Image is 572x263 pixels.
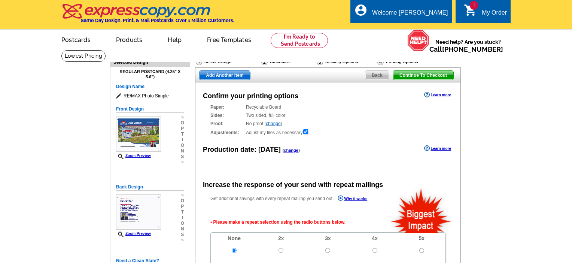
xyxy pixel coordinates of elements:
[210,212,445,232] span: • Please make a repeat selection using the radio buttons below.
[116,106,184,113] h5: Front Design
[116,117,161,152] img: small-thumb.jpg
[210,194,383,203] p: Get additional savings with every repeat mailing you send out.
[365,71,389,80] span: Back
[203,91,298,101] div: Confirm your printing options
[211,233,258,244] td: None
[110,58,190,66] div: Selected Design
[442,45,503,53] a: [PHONE_NUMBER]
[116,92,184,100] span: RE/MAX Photo Simple
[407,30,429,51] img: help
[116,232,151,236] a: Zoom Preview
[181,193,184,198] span: »
[210,112,445,119] div: Two sided, full color
[199,70,250,80] a: Add Another Item
[156,30,194,48] a: Help
[116,69,184,79] h4: Regular Postcard (4.25" x 5.6")
[181,221,184,226] span: o
[181,232,184,238] span: s
[181,226,184,232] span: n
[304,233,351,244] td: 3x
[429,38,507,53] span: Need help? Are you stuck?
[398,233,445,244] td: 5x
[200,71,250,80] span: Add Another Item
[482,9,507,20] div: My Order
[181,148,184,154] span: n
[181,137,184,143] span: i
[210,120,445,127] div: No proof ( )
[181,238,184,243] span: »
[464,8,507,18] a: 1 shopping_cart My Order
[210,120,244,127] strong: Proof:
[372,9,448,20] div: Welcome [PERSON_NAME]
[203,145,300,155] div: Production date:
[352,233,398,244] td: 4x
[181,143,184,148] span: o
[195,58,261,67] div: Select Design
[365,70,389,80] a: Back
[429,45,503,53] span: Call
[424,145,451,151] a: Learn more
[393,71,453,80] span: Continue To Checkout
[49,30,103,48] a: Postcards
[284,148,298,152] a: change
[181,198,184,204] span: o
[104,30,155,48] a: Products
[261,58,316,67] div: Customize
[210,129,445,136] div: Adjust my files as necessary
[424,92,451,98] a: Learn more
[266,121,280,126] a: change
[390,187,452,233] img: biggestImpact.png
[210,104,244,111] strong: Paper:
[377,58,442,67] div: Printing Options
[61,9,234,23] a: Same Day Design, Print, & Mail Postcards. Over 1 Million Customers.
[195,30,263,48] a: Free Templates
[181,215,184,221] span: i
[181,160,184,165] span: »
[210,112,244,119] strong: Sides:
[338,195,368,203] a: Why it works
[181,126,184,131] span: p
[181,209,184,215] span: t
[377,58,384,65] img: Printing Options & Summary
[116,154,151,158] a: Zoom Preview
[181,120,184,126] span: o
[354,3,368,17] i: account_circle
[181,154,184,160] span: s
[181,131,184,137] span: t
[464,3,477,17] i: shopping_cart
[181,115,184,120] span: »
[316,58,377,67] div: Delivery Options
[116,83,184,90] h5: Design Name
[258,146,281,153] span: [DATE]
[81,18,234,23] h4: Same Day Design, Print, & Mail Postcards. Over 1 Million Customers.
[317,58,323,65] img: Delivery Options
[196,58,202,65] img: Select Design
[283,148,300,152] span: ( )
[210,104,445,111] div: Recyclable Board
[203,180,383,190] div: Increase the response of your send with repeat mailings
[470,1,478,10] span: 1
[116,184,184,191] h5: Back Design
[116,194,161,230] img: small-thumb.jpg
[210,129,244,136] strong: Adjustments:
[261,58,268,65] img: Customize
[181,204,184,209] span: p
[258,233,304,244] td: 2x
